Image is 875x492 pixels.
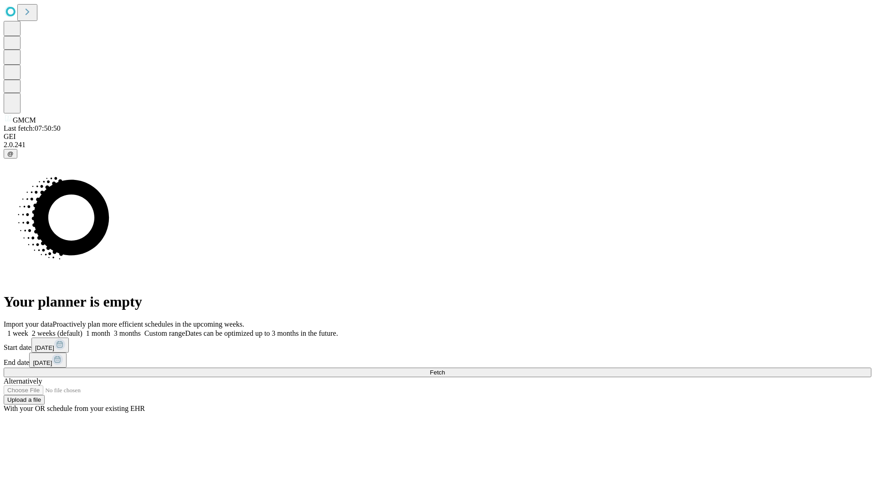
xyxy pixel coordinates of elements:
[29,353,67,368] button: [DATE]
[86,329,110,337] span: 1 month
[33,359,52,366] span: [DATE]
[31,338,69,353] button: [DATE]
[4,133,871,141] div: GEI
[4,124,61,132] span: Last fetch: 07:50:50
[4,395,45,405] button: Upload a file
[4,320,53,328] span: Import your data
[4,293,871,310] h1: Your planner is empty
[430,369,445,376] span: Fetch
[4,141,871,149] div: 2.0.241
[4,405,145,412] span: With your OR schedule from your existing EHR
[4,377,42,385] span: Alternatively
[13,116,36,124] span: GMCM
[53,320,244,328] span: Proactively plan more efficient schedules in the upcoming weeks.
[7,150,14,157] span: @
[7,329,28,337] span: 1 week
[35,344,54,351] span: [DATE]
[4,149,17,159] button: @
[32,329,82,337] span: 2 weeks (default)
[185,329,338,337] span: Dates can be optimized up to 3 months in the future.
[4,338,871,353] div: Start date
[144,329,185,337] span: Custom range
[4,368,871,377] button: Fetch
[114,329,141,337] span: 3 months
[4,353,871,368] div: End date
